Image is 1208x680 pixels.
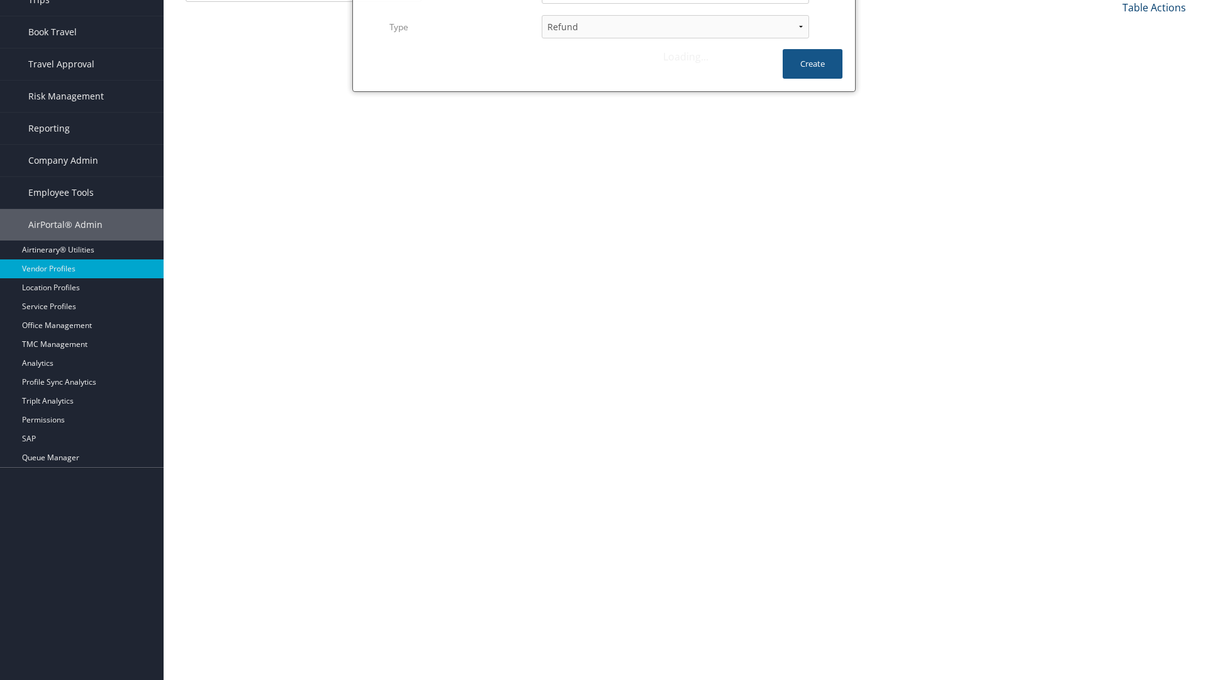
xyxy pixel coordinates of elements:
[28,177,94,208] span: Employee Tools
[176,34,1195,64] div: Loading...
[28,209,103,241] span: AirPortal® Admin
[28,48,94,80] span: Travel Approval
[783,49,842,79] button: Create
[389,15,532,39] label: Type
[28,113,70,144] span: Reporting
[28,16,77,48] span: Book Travel
[1122,1,1186,14] a: Table Actions
[28,81,104,112] span: Risk Management
[28,145,98,176] span: Company Admin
